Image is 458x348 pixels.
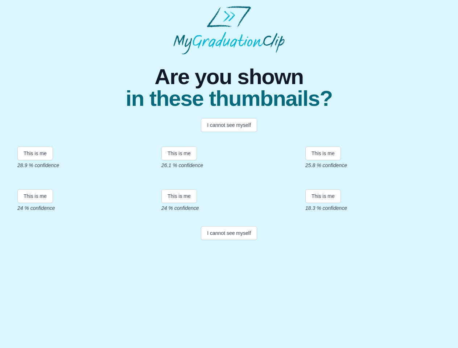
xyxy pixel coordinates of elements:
button: This is me [305,146,341,160]
p: 24 % confidence [17,204,153,212]
p: 18.3 % confidence [305,204,441,212]
button: I cannot see myself [201,226,257,240]
button: This is me [305,189,341,203]
span: in these thumbnails? [125,88,332,109]
p: 26.1 % confidence [161,162,297,169]
button: This is me [17,146,53,160]
p: 24 % confidence [161,204,297,212]
button: This is me [161,146,197,160]
button: This is me [17,189,53,203]
span: Are you shown [125,66,332,88]
img: MyGraduationClip [173,6,285,54]
button: This is me [161,189,197,203]
p: 25.8 % confidence [305,162,441,169]
p: 28.9 % confidence [17,162,153,169]
button: I cannot see myself [201,118,257,132]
